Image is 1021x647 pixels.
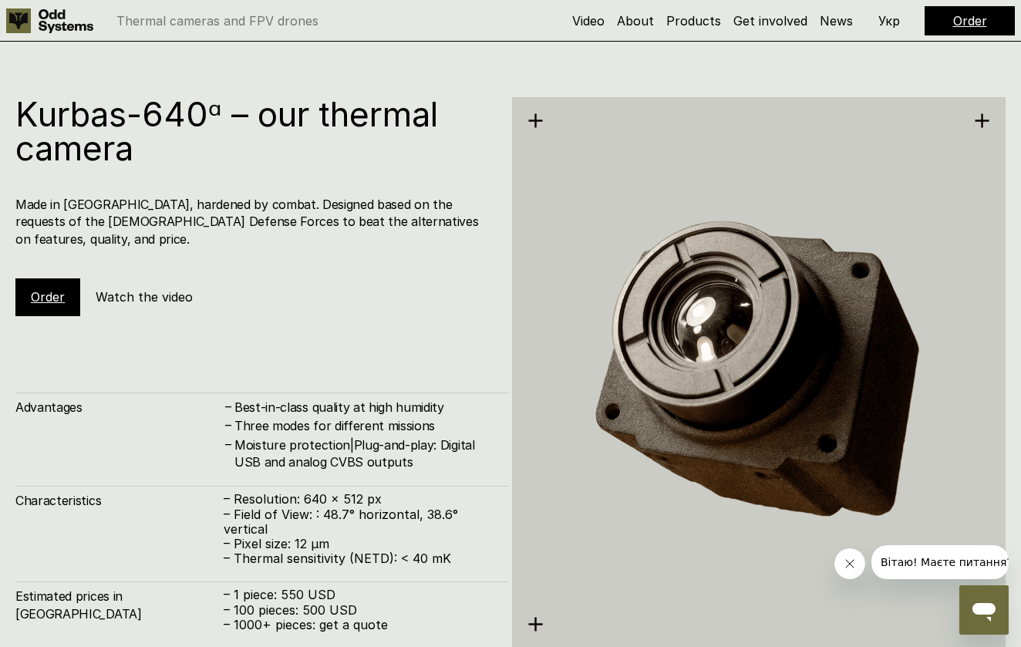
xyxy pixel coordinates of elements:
[234,417,494,434] h4: Three modes for different missions
[224,603,494,618] p: – 100 pieces: 500 USD
[834,548,865,579] iframe: Close message
[224,551,494,566] p: – Thermal sensitivity (NETD): < 40 mK
[871,545,1009,579] iframe: Message from company
[224,588,494,602] p: – 1 piece: 550 USD
[959,585,1009,635] iframe: Button to launch messaging window
[15,399,224,416] h4: Advantages
[617,13,654,29] a: About
[820,13,853,29] a: News
[96,288,193,305] h5: Watch the video
[116,15,318,27] p: Thermal cameras and FPV drones
[225,436,231,453] h4: –
[234,399,494,416] h4: Best-in-class quality at high humidity
[15,588,224,622] h4: Estimated prices in [GEOGRAPHIC_DATA]
[224,507,494,537] p: – Field of View: : 48.7° horizontal, 38.6° vertical
[15,492,224,509] h4: Characteristics
[572,13,605,29] a: Video
[9,11,141,23] span: Вітаю! Маєте питання?
[225,398,231,415] h4: –
[31,289,65,305] a: Order
[234,436,494,471] h4: Moisture protection|Plug-and-play: Digital USB and analog CVBS outputs
[953,13,987,29] a: Order
[224,618,494,632] p: – 1000+ pieces: get a quote
[225,416,231,433] h4: –
[666,13,721,29] a: Products
[15,97,494,165] h1: Kurbas-640ᵅ – our thermal camera
[878,15,900,27] p: Укр
[224,492,494,507] p: – Resolution: 640 x 512 px
[224,537,494,551] p: – Pixel size: 12 µm
[15,196,494,248] h4: Made in [GEOGRAPHIC_DATA], hardened by combat. Designed based on the requests of the [DEMOGRAPHIC...
[733,13,807,29] a: Get involved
